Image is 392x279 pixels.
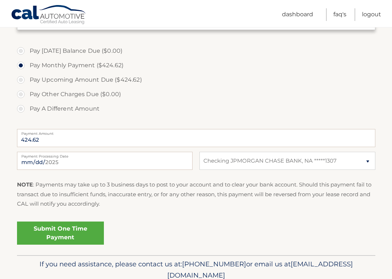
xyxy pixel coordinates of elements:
label: Pay [DATE] Balance Due ($0.00) [17,44,375,58]
a: Cal Automotive [11,5,87,26]
span: [PHONE_NUMBER] [182,260,246,268]
a: FAQ's [333,8,346,21]
a: Dashboard [282,8,313,21]
label: Payment Processing Date [17,152,193,158]
a: Submit One Time Payment [17,222,104,245]
label: Pay Monthly Payment ($424.62) [17,58,375,73]
label: Pay Other Charges Due ($0.00) [17,87,375,102]
label: Pay Upcoming Amount Due ($424.62) [17,73,375,87]
input: Payment Amount [17,129,375,147]
input: Payment Date [17,152,193,170]
label: Payment Amount [17,129,375,135]
strong: NOTE [17,181,33,188]
a: Logout [362,8,381,21]
label: Pay A Different Amount [17,102,375,116]
p: : Payments may take up to 3 business days to post to your account and to clear your bank account.... [17,180,375,209]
